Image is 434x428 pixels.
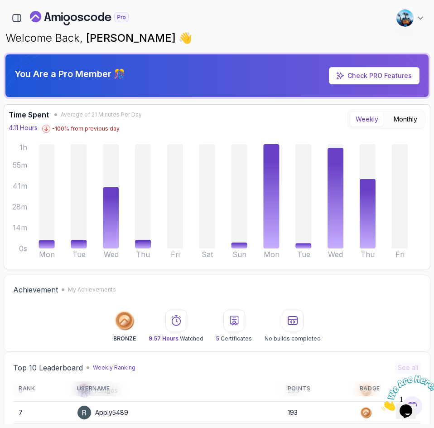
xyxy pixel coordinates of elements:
th: Rank [13,381,72,396]
tspan: Thu [361,250,375,259]
tspan: Mon [264,250,280,259]
button: See all [395,361,421,374]
a: Check PRO Features [329,67,420,84]
tspan: Thu [136,250,150,259]
p: You Are a Pro Member 🎊 [14,68,125,80]
th: Username [72,381,282,396]
span: 1 [4,4,7,11]
tspan: Tue [297,250,310,259]
span: 👋 [178,31,192,45]
h2: Top 10 Leaderboard [13,362,83,373]
tspan: 41m [13,181,27,190]
h2: Achievement [13,284,58,295]
th: Points [282,381,354,396]
tspan: 0s [19,244,27,253]
iframe: chat widget [378,371,434,414]
p: Weekly Ranking [93,364,135,371]
button: user profile image [396,9,425,27]
td: 7 [13,402,72,424]
img: Chat attention grabber [4,4,60,39]
tspan: 1h [19,143,27,152]
span: 9.57 Hours [149,335,178,342]
tspan: Wed [104,250,119,259]
tspan: Fri [395,250,405,259]
p: BRONZE [113,335,136,342]
p: Certificates [216,335,252,342]
p: Watched [149,335,203,342]
p: My Achievements [68,286,116,293]
tspan: 28m [12,202,27,211]
p: 4.11 Hours [9,123,38,132]
tspan: Sat [202,250,213,259]
img: user profile image [396,10,414,27]
h3: Time Spent [9,109,49,120]
a: Check PRO Features [347,72,412,79]
tspan: Wed [328,250,343,259]
p: No builds completed [265,335,321,342]
span: Average of 21 Minutes Per Day [61,111,142,118]
td: 193 [282,402,354,424]
tspan: Fri [171,250,180,259]
button: Monthly [388,112,423,127]
tspan: Tue [72,250,86,259]
tspan: 14m [13,223,27,232]
div: Apply5489 [77,405,128,420]
p: -100 % from previous day [52,125,120,132]
img: user profile image [77,406,91,419]
th: Badge [354,381,421,396]
span: 5 [216,335,219,342]
a: Landing page [30,11,149,25]
span: [PERSON_NAME] [86,31,178,44]
tspan: 55m [13,160,27,170]
p: Welcome Back, [5,31,429,45]
button: Weekly [350,112,384,127]
tspan: Mon [39,250,55,259]
tspan: Sun [232,250,246,259]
